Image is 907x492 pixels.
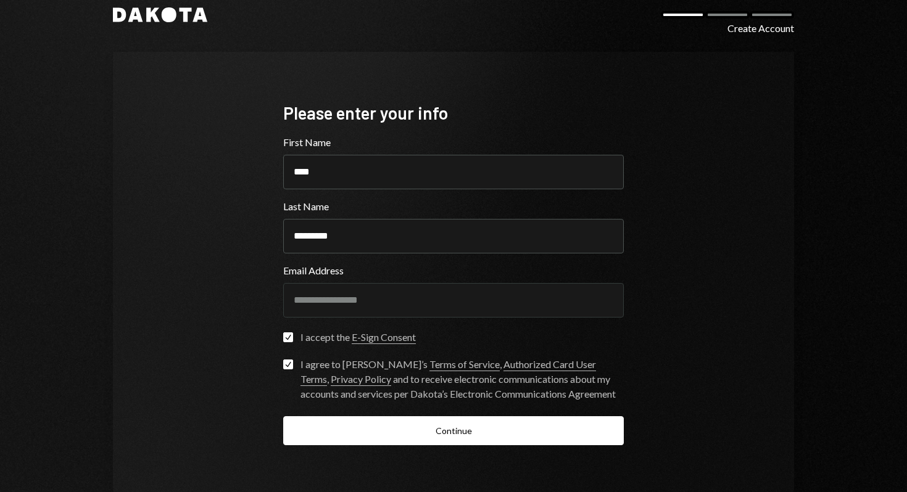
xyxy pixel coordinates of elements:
[331,373,391,386] a: Privacy Policy
[300,358,596,386] a: Authorized Card User Terms
[352,331,416,344] a: E-Sign Consent
[283,359,293,369] button: I agree to [PERSON_NAME]’s Terms of Service, Authorized Card User Terms, Privacy Policy and to re...
[429,358,500,371] a: Terms of Service
[283,263,624,278] label: Email Address
[300,357,624,401] div: I agree to [PERSON_NAME]’s , , and to receive electronic communications about my accounts and ser...
[727,21,794,36] div: Create Account
[283,332,293,342] button: I accept the E-Sign Consent
[283,101,624,125] div: Please enter your info
[283,199,624,214] label: Last Name
[283,135,624,150] label: First Name
[283,416,624,445] button: Continue
[300,330,416,345] div: I accept the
